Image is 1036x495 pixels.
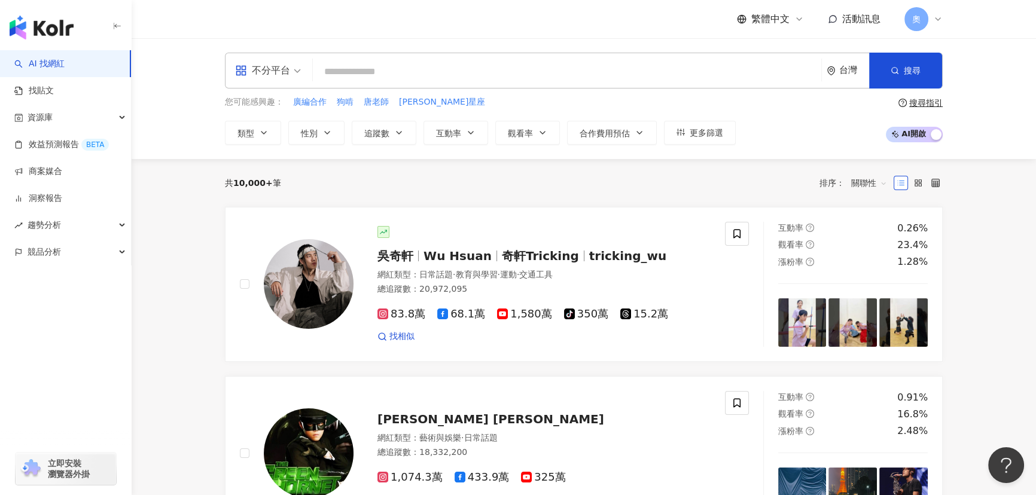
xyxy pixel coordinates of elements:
[453,270,455,279] span: ·
[778,298,827,347] img: post-image
[292,96,327,109] button: 廣編合作
[497,308,552,320] span: 1,580萬
[521,471,565,484] span: 325萬
[778,223,803,233] span: 互動率
[419,270,453,279] span: 日常話題
[436,129,461,138] span: 互動率
[690,128,723,137] span: 更多篩選
[14,58,65,70] a: searchAI 找網紅
[455,270,497,279] span: 教育與學習
[28,212,61,239] span: 趨勢分析
[839,65,869,75] div: 台灣
[377,249,413,263] span: 吳奇軒
[806,224,814,232] span: question-circle
[897,408,928,421] div: 16.8%
[508,129,533,138] span: 觀看率
[237,129,254,138] span: 類型
[377,412,604,426] span: [PERSON_NAME] [PERSON_NAME]
[423,249,492,263] span: Wu Hsuan
[806,258,814,266] span: question-circle
[464,433,497,442] span: 日常話題
[14,139,109,151] a: 效益預測報告BETA
[16,453,116,485] a: chrome extension立即安裝 瀏覽器外掛
[48,458,90,479] span: 立即安裝 瀏覽器外掛
[455,471,510,484] span: 433.9萬
[827,66,836,75] span: environment
[519,270,553,279] span: 交通工具
[364,96,389,108] span: 唐老師
[620,308,668,320] span: 15.2萬
[235,61,290,80] div: 不分平台
[500,270,517,279] span: 運動
[14,85,54,97] a: 找貼文
[233,178,273,188] span: 10,000+
[778,257,803,267] span: 漲粉率
[778,426,803,436] span: 漲粉率
[778,240,803,249] span: 觀看率
[14,192,62,204] a: 洞察報告
[851,173,887,192] span: 關聯性
[423,121,488,145] button: 互動率
[897,222,928,235] div: 0.26%
[293,96,327,108] span: 廣編合作
[28,104,53,131] span: 資源庫
[352,121,416,145] button: 追蹤數
[842,13,880,25] span: 活動訊息
[14,221,23,230] span: rise
[897,239,928,252] div: 23.4%
[336,96,354,109] button: 狗啃
[904,66,921,75] span: 搜尋
[461,433,464,442] span: ·
[235,65,247,77] span: appstore
[377,283,711,295] div: 總追蹤數 ： 20,972,095
[869,53,942,88] button: 搜尋
[288,121,345,145] button: 性別
[806,427,814,435] span: question-circle
[580,129,630,138] span: 合作費用預估
[909,98,943,108] div: 搜尋指引
[567,121,657,145] button: 合作費用預估
[778,409,803,418] span: 觀看率
[14,166,62,178] a: 商案媒合
[10,16,74,39] img: logo
[225,121,281,145] button: 類型
[502,249,579,263] span: 奇軒Tricking
[819,173,894,192] div: 排序：
[398,96,486,109] button: [PERSON_NAME]星座
[301,129,318,138] span: 性別
[988,447,1024,483] iframe: Help Scout Beacon - Open
[377,308,425,320] span: 83.8萬
[517,270,519,279] span: ·
[897,424,928,438] div: 2.48%
[419,433,461,442] span: 藝術與娛樂
[264,239,354,329] img: KOL Avatar
[377,331,415,343] a: 找相似
[879,298,928,347] img: post-image
[363,96,389,109] button: 唐老師
[495,121,560,145] button: 觀看率
[19,459,42,478] img: chrome extension
[377,447,711,459] div: 總追蹤數 ： 18,332,200
[377,269,711,281] div: 網紅類型 ：
[225,96,284,108] span: 您可能感興趣：
[751,13,790,26] span: 繁體中文
[778,392,803,402] span: 互動率
[377,471,443,484] span: 1,074.3萬
[898,99,907,107] span: question-circle
[897,391,928,404] div: 0.91%
[399,96,485,108] span: [PERSON_NAME]星座
[389,331,415,343] span: 找相似
[806,393,814,401] span: question-circle
[589,249,667,263] span: tricking_wu
[497,270,499,279] span: ·
[912,13,921,26] span: 奧
[897,255,928,268] div: 1.28%
[225,178,281,188] div: 共 筆
[337,96,354,108] span: 狗啃
[377,432,711,444] div: 網紅類型 ：
[664,121,736,145] button: 更多篩選
[28,239,61,265] span: 競品分析
[806,240,814,249] span: question-circle
[564,308,608,320] span: 350萬
[828,298,877,347] img: post-image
